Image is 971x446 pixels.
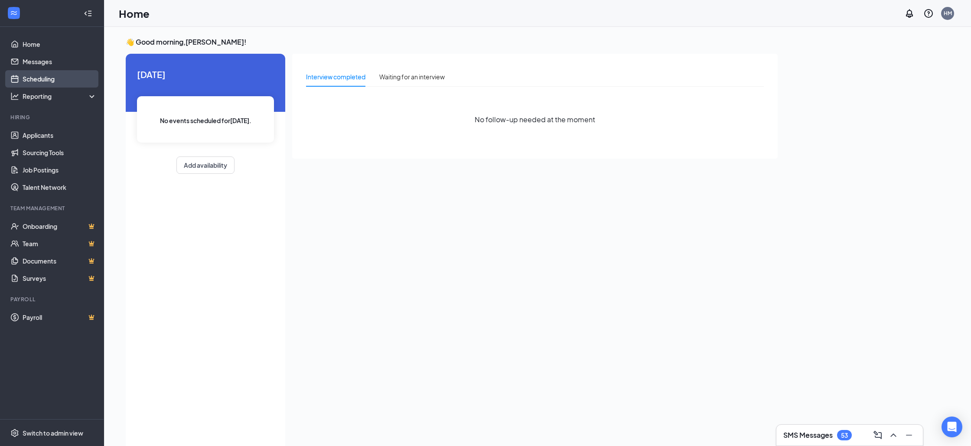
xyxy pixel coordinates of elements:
[10,9,18,17] svg: WorkstreamLogo
[84,9,92,18] svg: Collapse
[942,417,962,437] div: Open Intercom Messenger
[904,8,915,19] svg: Notifications
[10,296,95,303] div: Payroll
[23,161,97,179] a: Job Postings
[23,218,97,235] a: OnboardingCrown
[119,6,150,21] h1: Home
[176,156,235,174] button: Add availability
[23,36,97,53] a: Home
[306,72,365,81] div: Interview completed
[23,429,83,437] div: Switch to admin view
[23,127,97,144] a: Applicants
[23,235,97,252] a: TeamCrown
[873,430,883,440] svg: ComposeMessage
[902,428,916,442] button: Minimize
[23,70,97,88] a: Scheduling
[126,37,778,47] h3: 👋 Good morning, [PERSON_NAME] !
[23,270,97,287] a: SurveysCrown
[23,53,97,70] a: Messages
[841,432,848,439] div: 53
[923,8,934,19] svg: QuestionInfo
[23,179,97,196] a: Talent Network
[137,68,274,81] span: [DATE]
[10,92,19,101] svg: Analysis
[23,252,97,270] a: DocumentsCrown
[871,428,885,442] button: ComposeMessage
[23,309,97,326] a: PayrollCrown
[944,10,952,17] div: HM
[783,430,833,440] h3: SMS Messages
[10,205,95,212] div: Team Management
[904,430,914,440] svg: Minimize
[886,428,900,442] button: ChevronUp
[23,144,97,161] a: Sourcing Tools
[475,114,595,125] span: No follow-up needed at the moment
[888,430,899,440] svg: ChevronUp
[10,114,95,121] div: Hiring
[160,116,251,125] span: No events scheduled for [DATE] .
[23,92,97,101] div: Reporting
[379,72,445,81] div: Waiting for an interview
[10,429,19,437] svg: Settings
